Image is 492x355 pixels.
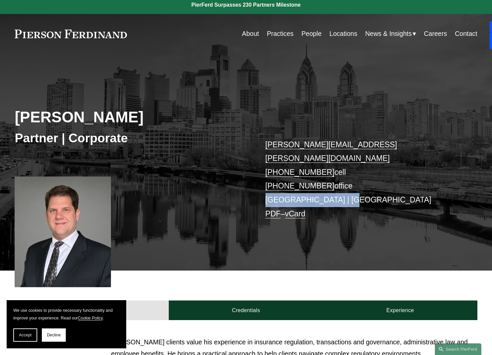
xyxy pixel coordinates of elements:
[47,333,61,337] span: Decline
[13,328,37,342] button: Accept
[265,138,458,221] p: cell office [GEOGRAPHIC_DATA] | [GEOGRAPHIC_DATA] –
[7,300,126,348] section: Cookie banner
[323,300,477,320] a: Experience
[265,168,335,177] a: [PHONE_NUMBER]
[42,328,66,342] button: Decline
[242,27,259,40] a: About
[13,307,120,322] p: We use cookies to provide necessary functionality and improve your experience. Read our .
[435,343,481,355] a: Search this site
[330,27,357,40] a: Locations
[19,333,32,337] span: Accept
[15,108,246,127] h2: [PERSON_NAME]
[365,28,412,40] span: News & Insights
[265,140,397,163] a: [PERSON_NAME][EMAIL_ADDRESS][PERSON_NAME][DOMAIN_NAME]
[301,27,322,40] a: People
[267,27,293,40] a: Practices
[365,27,416,40] a: folder dropdown
[265,181,335,190] a: [PHONE_NUMBER]
[265,209,281,218] a: PDF
[78,316,102,320] a: Cookie Policy
[455,27,477,40] a: Contact
[15,130,246,146] h3: Partner | Corporate
[169,300,323,320] a: Credentials
[424,27,447,40] a: Careers
[285,209,306,218] a: vCard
